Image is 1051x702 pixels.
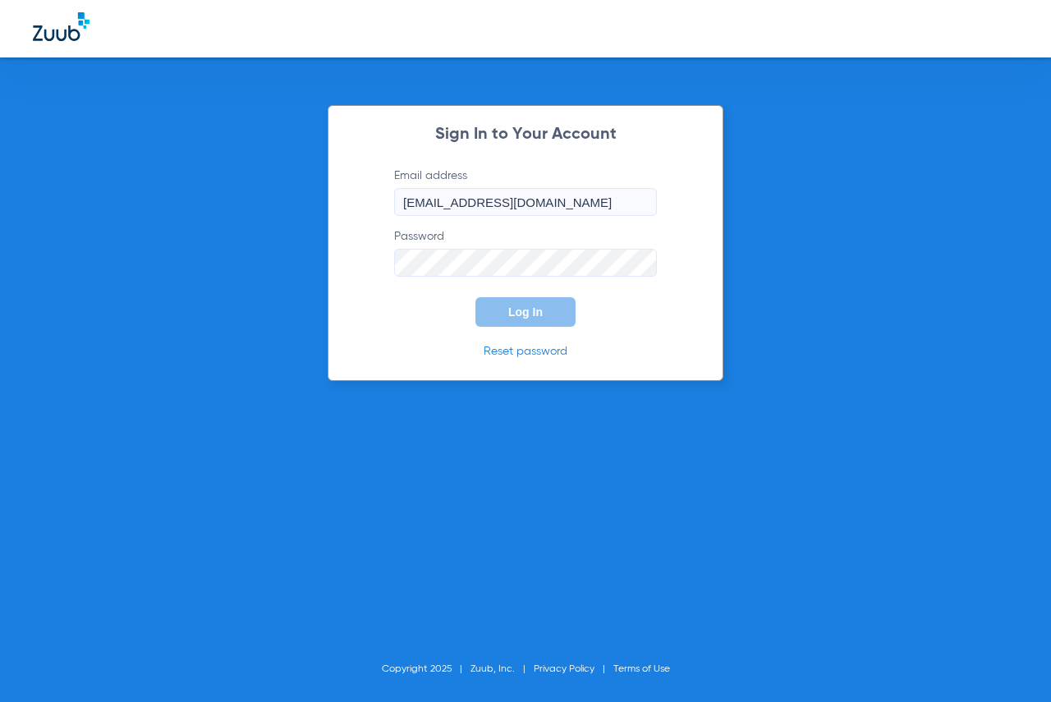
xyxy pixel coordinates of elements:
label: Email address [394,167,657,216]
a: Reset password [484,346,567,357]
a: Privacy Policy [534,664,594,674]
input: Password [394,249,657,277]
li: Copyright 2025 [382,661,470,677]
h2: Sign In to Your Account [369,126,682,143]
img: Zuub Logo [33,12,89,41]
span: Log In [508,305,543,319]
button: Log In [475,297,576,327]
label: Password [394,228,657,277]
a: Terms of Use [613,664,670,674]
input: Email address [394,188,657,216]
li: Zuub, Inc. [470,661,534,677]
